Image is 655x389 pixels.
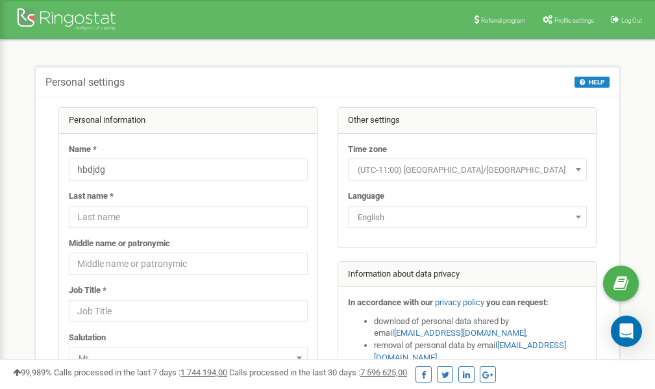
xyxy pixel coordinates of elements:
span: Profile settings [554,17,594,24]
span: (UTC-11:00) Pacific/Midway [352,161,582,179]
span: Mr. [73,349,303,368]
input: Last name [69,206,308,228]
span: English [352,208,582,227]
label: Salutation [69,332,106,344]
li: download of personal data shared by email , [374,316,587,340]
span: English [348,206,587,228]
h5: Personal settings [45,77,125,88]
label: Language [348,190,384,203]
button: HELP [575,77,610,88]
span: (UTC-11:00) Pacific/Midway [348,158,587,181]
label: Last name * [69,190,114,203]
strong: In accordance with our [348,297,433,307]
input: Middle name or patronymic [69,253,308,275]
li: removal of personal data by email , [374,340,587,364]
div: Personal information [59,108,317,134]
u: 7 596 625,00 [360,368,407,377]
div: Other settings [338,108,597,134]
label: Job Title * [69,284,106,297]
u: 1 744 194,00 [180,368,227,377]
label: Middle name or patronymic [69,238,170,250]
span: Calls processed in the last 30 days : [229,368,407,377]
a: [EMAIL_ADDRESS][DOMAIN_NAME] [394,328,526,338]
label: Name * [69,144,97,156]
input: Job Title [69,300,308,322]
span: Log Out [621,17,642,24]
input: Name [69,158,308,181]
div: Open Intercom Messenger [611,316,642,347]
strong: you can request: [486,297,549,307]
span: Referral program [481,17,526,24]
label: Time zone [348,144,387,156]
span: Calls processed in the last 7 days : [54,368,227,377]
div: Information about data privacy [338,262,597,288]
a: privacy policy [435,297,484,307]
span: 99,989% [13,368,52,377]
span: Mr. [69,347,308,369]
